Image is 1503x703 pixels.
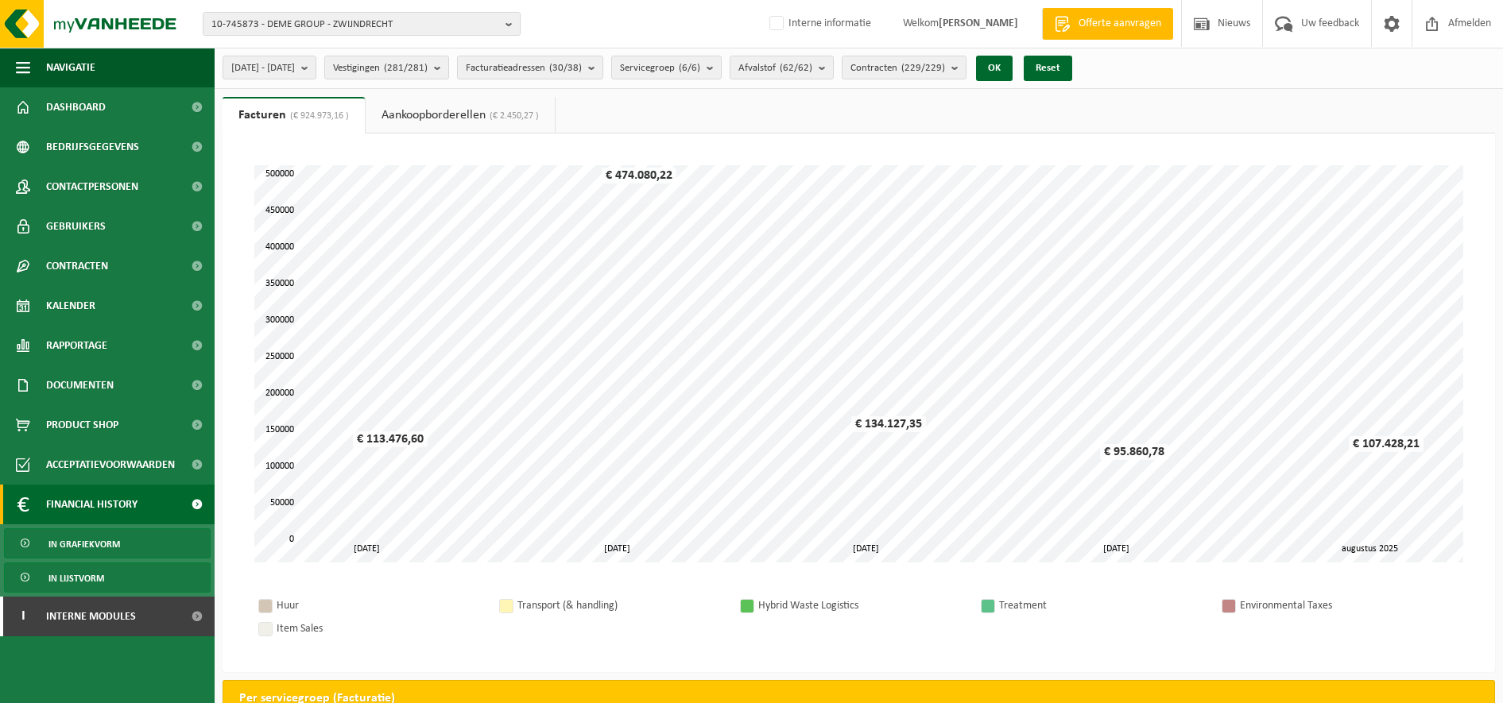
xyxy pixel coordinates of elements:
a: In lijstvorm [4,562,211,593]
button: Contracten(229/229) [842,56,966,79]
button: Facturatieadressen(30/38) [457,56,603,79]
div: Item Sales [277,619,483,639]
span: Acceptatievoorwaarden [46,445,175,485]
span: Bedrijfsgegevens [46,127,139,167]
span: In grafiekvorm [48,529,120,559]
count: (30/38) [549,63,582,73]
count: (62/62) [780,63,812,73]
div: € 107.428,21 [1349,436,1424,452]
div: Huur [277,596,483,616]
button: [DATE] - [DATE] [223,56,316,79]
span: In lijstvorm [48,563,104,593]
div: Environmental Taxes [1240,596,1447,616]
div: € 134.127,35 [851,416,926,432]
button: 10-745873 - DEME GROUP - ZWIJNDRECHT [203,12,521,36]
a: Facturen [223,97,365,133]
span: Product Shop [46,405,118,445]
span: 10-745873 - DEME GROUP - ZWIJNDRECHT [211,13,499,37]
span: Kalender [46,286,95,326]
span: Contactpersonen [46,167,138,207]
strong: [PERSON_NAME] [939,17,1018,29]
button: OK [976,56,1013,81]
span: [DATE] - [DATE] [231,56,295,80]
button: Servicegroep(6/6) [611,56,722,79]
a: Aankoopborderellen [366,97,555,133]
span: Documenten [46,365,114,405]
span: (€ 924.973,16 ) [286,111,349,121]
span: I [16,597,30,636]
count: (281/281) [384,63,428,73]
span: Financial History [46,485,138,524]
span: Afvalstof [738,56,812,80]
span: Contracten [46,246,108,286]
span: Offerte aanvragen [1075,16,1165,32]
span: Servicegroep [620,56,700,80]
button: Reset [1024,56,1072,81]
div: Hybrid Waste Logistics [758,596,965,616]
count: (6/6) [679,63,700,73]
span: Contracten [850,56,945,80]
span: Vestigingen [333,56,428,80]
span: Dashboard [46,87,106,127]
div: € 95.860,78 [1100,444,1168,460]
div: € 113.476,60 [353,431,428,447]
span: Navigatie [46,48,95,87]
div: € 474.080,22 [602,168,676,183]
span: Facturatieadressen [466,56,582,80]
span: Interne modules [46,597,136,636]
button: Vestigingen(281/281) [324,56,449,79]
span: (€ 2.450,27 ) [486,111,539,121]
span: Rapportage [46,326,107,365]
label: Interne informatie [766,12,871,36]
div: Treatment [999,596,1206,616]
span: Gebruikers [46,207,106,246]
div: Transport (& handling) [517,596,724,616]
a: Offerte aanvragen [1042,8,1173,40]
count: (229/229) [901,63,945,73]
a: In grafiekvorm [4,528,211,558]
button: Afvalstof(62/62) [730,56,834,79]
